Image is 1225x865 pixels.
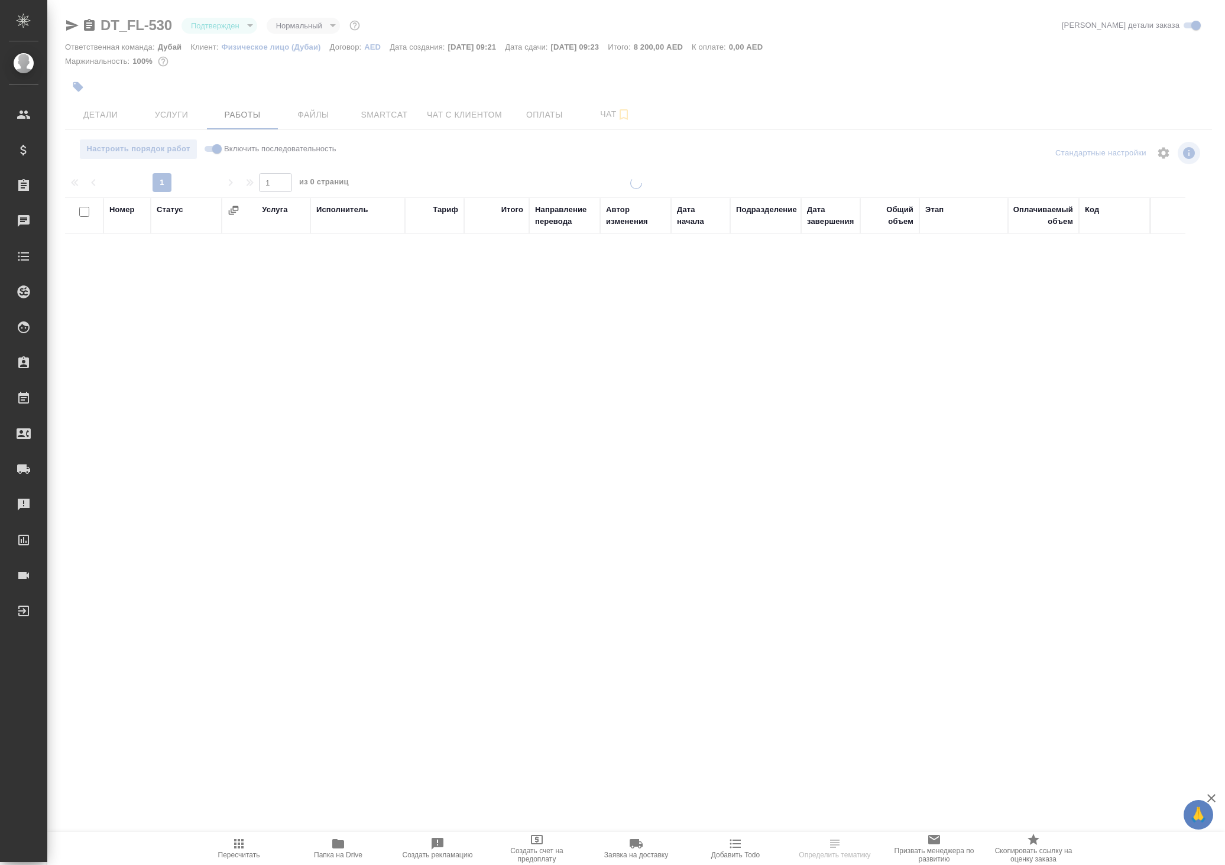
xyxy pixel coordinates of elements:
div: Исполнитель [316,204,368,216]
div: Дата начала [677,204,724,227]
div: Дата завершения [807,204,854,227]
div: Этап [925,204,944,216]
span: Создать счет на предоплату [494,847,579,863]
button: Сгруппировать [228,204,239,216]
div: Оплачиваемый объем [1013,204,1073,227]
div: Номер [109,204,135,216]
div: Тариф [433,204,458,216]
span: Призвать менеджера по развитию [892,847,977,863]
span: Пересчитать [218,851,260,859]
span: Определить тематику [799,851,870,859]
button: 🙏 [1184,800,1213,830]
div: Услуга [262,204,287,216]
button: Скопировать ссылку на оценку заказа [984,832,1083,865]
button: Папка на Drive [289,832,388,865]
span: Заявка на доставку [604,851,668,859]
div: Автор изменения [606,204,665,227]
div: Код [1085,204,1099,216]
button: Пересчитать [189,832,289,865]
button: Добавить Todo [686,832,785,865]
span: Папка на Drive [314,851,362,859]
button: Заявка на доставку [586,832,686,865]
button: Создать счет на предоплату [487,832,586,865]
div: Общий объем [866,204,913,227]
div: Подразделение [736,204,797,216]
div: Статус [157,204,183,216]
span: 🙏 [1188,802,1208,827]
button: Создать рекламацию [388,832,487,865]
span: Скопировать ссылку на оценку заказа [991,847,1076,863]
button: Определить тематику [785,832,884,865]
button: Призвать менеджера по развитию [884,832,984,865]
div: Итого [501,204,523,216]
span: Добавить Todo [711,851,760,859]
span: Создать рекламацию [403,851,473,859]
div: Направление перевода [535,204,594,227]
